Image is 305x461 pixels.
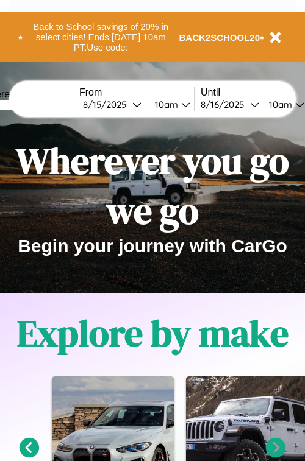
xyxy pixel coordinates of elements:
button: 10am [145,98,194,111]
button: Back to School savings of 20% in select cities! Ends [DATE] 10am PT.Use code: [23,18,179,56]
b: BACK2SCHOOL20 [179,32,260,43]
label: From [79,87,194,98]
div: 8 / 15 / 2025 [83,99,132,110]
div: 10am [149,99,181,110]
h1: Explore by make [17,308,289,358]
button: 8/15/2025 [79,98,145,111]
div: 10am [263,99,295,110]
div: 8 / 16 / 2025 [201,99,250,110]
